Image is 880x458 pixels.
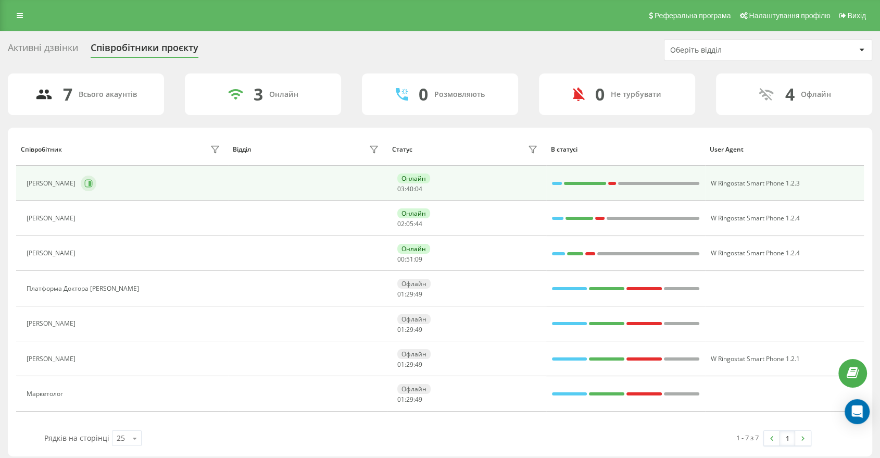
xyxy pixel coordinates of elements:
[397,396,422,403] div: : :
[254,84,263,104] div: 3
[711,214,800,222] span: W Ringostat Smart Phone 1.2.4
[711,249,800,257] span: W Ringostat Smart Phone 1.2.4
[551,146,700,153] div: В статусі
[397,220,422,228] div: : :
[736,432,759,443] div: 1 - 7 з 7
[392,146,412,153] div: Статус
[655,11,731,20] span: Реферальна програма
[406,395,413,404] span: 29
[397,314,431,324] div: Офлайн
[21,146,62,153] div: Співробітник
[27,180,78,187] div: [PERSON_NAME]
[406,325,413,334] span: 29
[397,384,431,394] div: Офлайн
[670,46,795,55] div: Оберіть відділ
[406,219,413,228] span: 05
[711,354,800,363] span: W Ringostat Smart Phone 1.2.1
[91,42,198,58] div: Співробітники проєкту
[79,90,137,99] div: Всього акаунтів
[406,184,413,193] span: 40
[595,84,605,104] div: 0
[397,244,430,254] div: Онлайн
[415,395,422,404] span: 49
[406,360,413,369] span: 29
[27,250,78,257] div: [PERSON_NAME]
[415,325,422,334] span: 49
[415,255,422,264] span: 09
[27,390,66,398] div: Маркетолог
[397,279,431,289] div: Офлайн
[749,11,830,20] span: Налаштування профілю
[397,326,422,333] div: : :
[397,325,405,334] span: 01
[397,349,431,359] div: Офлайн
[611,90,661,99] div: Не турбувати
[397,255,405,264] span: 00
[785,84,795,104] div: 4
[419,84,428,104] div: 0
[711,179,800,188] span: W Ringostat Smart Phone 1.2.3
[8,42,78,58] div: Активні дзвінки
[269,90,298,99] div: Онлайн
[415,290,422,299] span: 49
[397,185,422,193] div: : :
[406,255,413,264] span: 51
[406,290,413,299] span: 29
[27,285,142,292] div: Платформа Доктора [PERSON_NAME]
[397,219,405,228] span: 02
[44,433,109,443] span: Рядків на сторінці
[397,291,422,298] div: : :
[780,431,795,445] a: 1
[845,399,870,424] div: Open Intercom Messenger
[27,215,78,222] div: [PERSON_NAME]
[434,90,485,99] div: Розмовляють
[397,256,422,263] div: : :
[397,361,422,368] div: : :
[397,360,405,369] span: 01
[63,84,72,104] div: 7
[415,184,422,193] span: 04
[397,174,430,183] div: Онлайн
[415,219,422,228] span: 44
[397,290,405,299] span: 01
[117,433,125,443] div: 25
[397,184,405,193] span: 03
[848,11,866,20] span: Вихід
[415,360,422,369] span: 49
[233,146,251,153] div: Відділ
[397,208,430,218] div: Онлайн
[710,146,859,153] div: User Agent
[397,395,405,404] span: 01
[27,320,78,327] div: [PERSON_NAME]
[27,355,78,363] div: [PERSON_NAME]
[801,90,831,99] div: Офлайн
